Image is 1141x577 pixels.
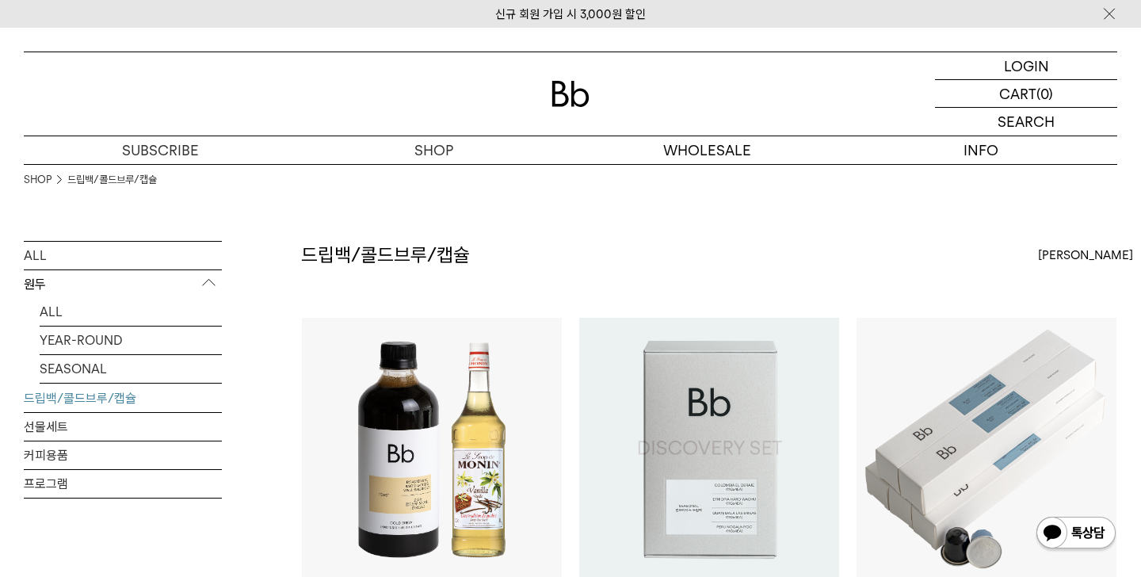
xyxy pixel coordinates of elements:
a: SUBSCRIBE [24,136,297,164]
p: LOGIN [1004,52,1049,79]
a: 드립백/콜드브루/캡슐 [24,384,222,412]
a: YEAR-ROUND [40,327,222,354]
a: 드립백/콜드브루/캡슐 [67,172,157,188]
a: CART (0) [935,80,1117,108]
span: [PERSON_NAME] [1038,246,1133,265]
p: INFO [844,136,1117,164]
p: (0) [1036,80,1053,107]
a: LOGIN [935,52,1117,80]
h2: 드립백/콜드브루/캡슐 [301,242,470,269]
a: 선물세트 [24,413,222,441]
a: SHOP [297,136,570,164]
img: 카카오톡 채널 1:1 채팅 버튼 [1035,515,1117,553]
a: 프로그램 [24,470,222,498]
a: 신규 회원 가입 시 3,000원 할인 [495,7,646,21]
a: ALL [24,242,222,269]
p: WHOLESALE [570,136,844,164]
p: CART [999,80,1036,107]
a: SEASONAL [40,355,222,383]
img: 로고 [551,81,590,107]
a: SHOP [24,172,52,188]
p: SEARCH [998,108,1055,136]
a: 커피용품 [24,441,222,469]
p: 원두 [24,270,222,299]
a: ALL [40,298,222,326]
